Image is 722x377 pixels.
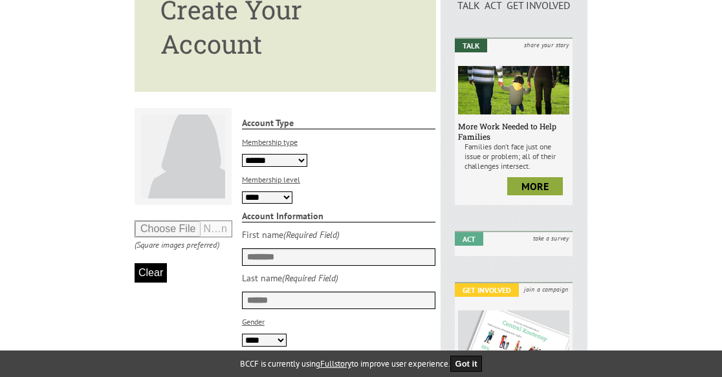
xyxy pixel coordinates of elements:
label: Membership level [242,175,300,184]
h6: More Work Needed to Help Families [458,121,569,142]
div: Last name [242,272,282,284]
div: First name [242,229,283,241]
i: (Square images preferred) [135,239,219,250]
em: Act [455,232,483,246]
em: Get Involved [455,283,519,297]
img: Default User Photo [135,108,232,205]
i: share your story [520,39,573,51]
strong: Account Information [242,210,436,222]
label: Membership type [242,137,298,147]
i: join a campaign [520,283,573,296]
button: Clear [135,263,167,283]
i: take a survey [529,232,573,244]
strong: Account Type [242,117,436,129]
label: Gender [242,317,265,327]
a: more [507,177,563,195]
p: Families don’t face just one issue or problem; all of their challenges intersect. [458,142,569,171]
button: Got it [450,356,483,372]
i: (Required Field) [283,229,340,241]
a: Fullstory [320,358,351,369]
em: Talk [455,39,487,52]
i: (Required Field) [282,272,338,284]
